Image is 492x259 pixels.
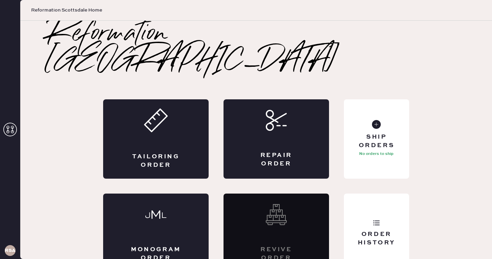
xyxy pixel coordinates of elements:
[349,133,404,150] div: Ship Orders
[460,228,489,258] iframe: Front Chat
[31,7,102,14] span: Reformation Scottsdale Home
[349,230,404,247] div: Order History
[5,248,16,253] h3: RSA
[251,151,302,168] div: Repair Order
[47,21,465,75] h2: Reformation [GEOGRAPHIC_DATA]
[359,150,394,158] p: No orders to ship
[130,153,182,170] div: Tailoring Order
